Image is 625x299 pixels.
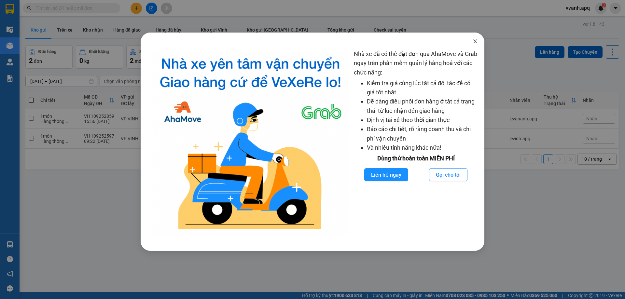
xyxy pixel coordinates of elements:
[466,33,484,51] button: Close
[436,171,461,179] span: Gọi cho tôi
[371,171,401,179] span: Liên hệ ngay
[367,116,478,125] li: Định vị tài xế theo thời gian thực
[367,79,478,97] li: Kiểm tra giá cùng lúc tất cả đối tác để có giá tốt nhất
[429,168,467,181] button: Gọi cho tôi
[473,39,478,44] span: close
[354,154,478,163] div: Dùng thử hoàn toàn MIỄN PHÍ
[367,125,478,143] li: Báo cáo chi tiết, rõ ràng doanh thu và chi phí vận chuyển
[364,168,408,181] button: Liên hệ ngay
[367,97,478,116] li: Dễ dàng điều phối đơn hàng ở tất cả trạng thái từ lúc nhận đến giao hàng
[354,49,478,235] div: Nhà xe đã có thể đặt đơn qua AhaMove và Grab ngay trên phần mềm quản lý hàng hoá với các chức năng:
[367,143,478,152] li: Và nhiều tính năng khác nữa!
[152,49,349,235] img: logo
